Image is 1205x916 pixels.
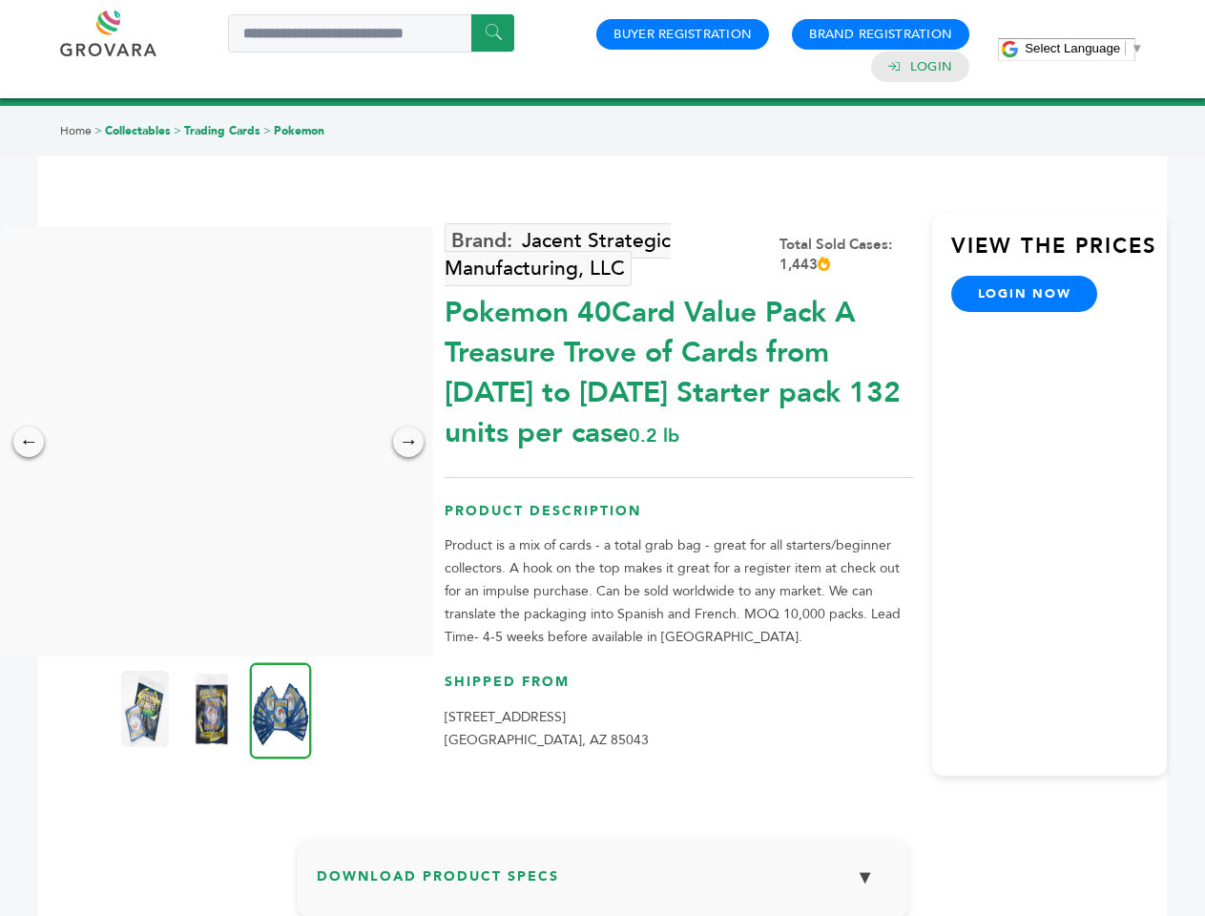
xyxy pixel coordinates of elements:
[274,123,324,138] a: Pokemon
[121,671,169,747] img: Pokemon 40-Card Value Pack – A Treasure Trove of Cards from 1996 to 2024 - Starter pack! 132 unit...
[841,857,889,898] button: ▼
[445,283,913,453] div: Pokemon 40Card Value Pack A Treasure Trove of Cards from [DATE] to [DATE] Starter pack 132 units ...
[228,14,514,52] input: Search a product or brand...
[445,534,913,649] p: Product is a mix of cards - a total grab bag - great for all starters/beginner collectors. A hook...
[809,26,952,43] a: Brand Registration
[445,223,671,286] a: Jacent Strategic Manufacturing, LLC
[1025,41,1120,55] span: Select Language
[94,123,102,138] span: >
[629,423,679,448] span: 0.2 lb
[951,276,1098,312] a: login now
[445,706,913,752] p: [STREET_ADDRESS] [GEOGRAPHIC_DATA], AZ 85043
[445,502,913,535] h3: Product Description
[60,123,92,138] a: Home
[263,123,271,138] span: >
[445,673,913,706] h3: Shipped From
[188,671,236,747] img: Pokemon 40-Card Value Pack – A Treasure Trove of Cards from 1996 to 2024 - Starter pack! 132 unit...
[393,427,424,457] div: →
[951,232,1167,276] h3: View the Prices
[1131,41,1143,55] span: ▼
[613,26,752,43] a: Buyer Registration
[779,235,913,275] div: Total Sold Cases: 1,443
[184,123,260,138] a: Trading Cards
[317,857,889,912] h3: Download Product Specs
[13,427,44,457] div: ←
[910,58,952,75] a: Login
[250,662,312,759] img: Pokemon 40-Card Value Pack – A Treasure Trove of Cards from 1996 to 2024 - Starter pack! 132 unit...
[105,123,171,138] a: Collectables
[174,123,181,138] span: >
[1025,41,1143,55] a: Select Language​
